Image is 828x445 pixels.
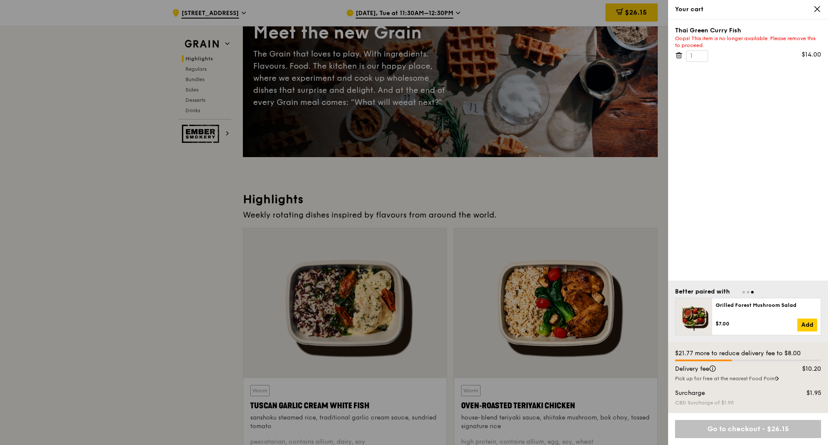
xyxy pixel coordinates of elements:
[670,365,787,373] div: Delivery fee
[675,420,821,438] div: Go to checkout - $26.15
[797,319,817,331] a: Add
[675,35,821,49] div: Oops! This item is no longer available. Please remove this to proceed.
[802,50,821,59] div: $14.00
[751,291,754,294] span: Go to slide 3
[675,349,821,358] div: $21.77 more to reduce delivery fee to $8.00
[675,287,730,296] div: Better paired with
[747,291,749,294] span: Go to slide 2
[787,389,827,398] div: $1.95
[742,291,745,294] span: Go to slide 1
[675,5,821,14] div: Your cart
[675,26,821,49] div: Thai Green Curry Fish
[670,389,787,398] div: Surcharge
[675,399,821,406] div: CBD Surcharge of $1.95
[716,302,817,309] div: Grilled Forest Mushroom Salad
[787,365,827,373] div: $10.20
[675,375,821,382] div: Pick up for free at the nearest Food Point
[716,320,797,327] div: $7.00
